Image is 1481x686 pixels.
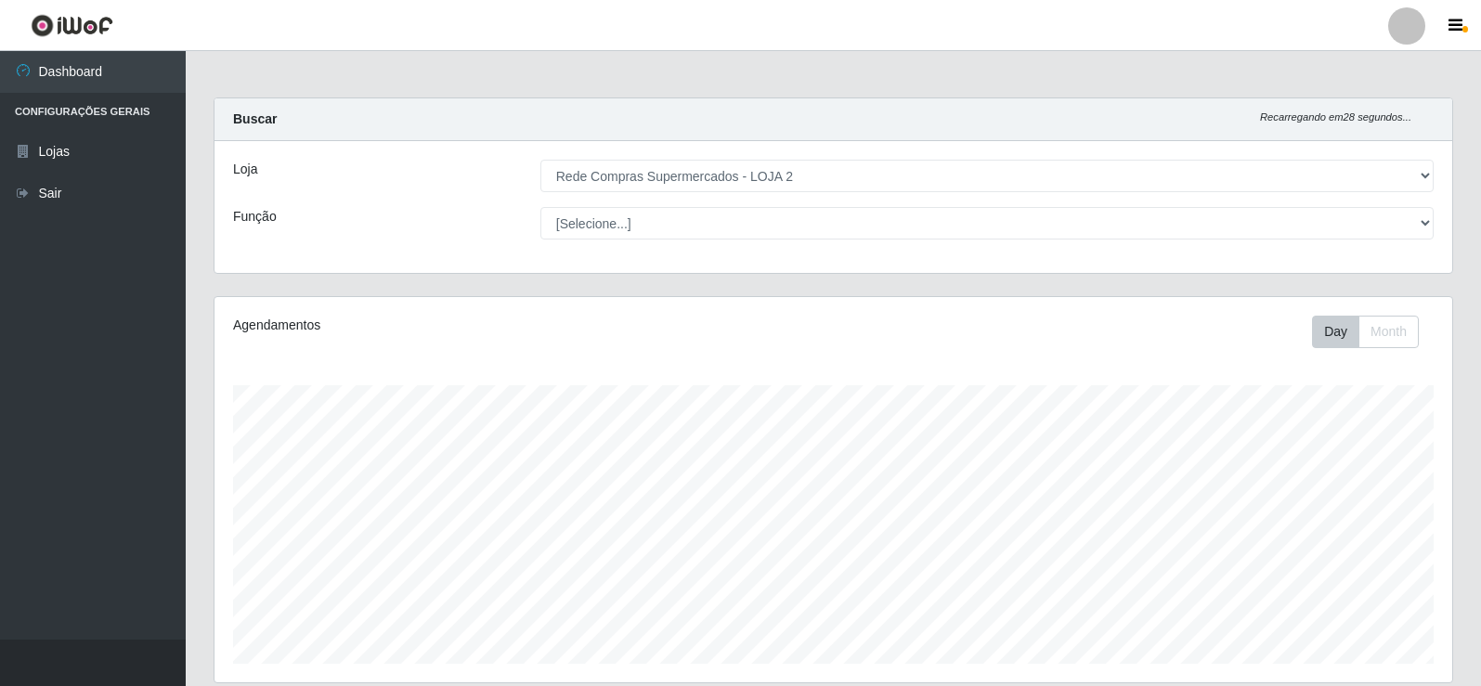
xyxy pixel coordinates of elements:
[1358,316,1419,348] button: Month
[233,160,257,179] label: Loja
[1312,316,1434,348] div: Toolbar with button groups
[1260,111,1411,123] i: Recarregando em 28 segundos...
[31,14,113,37] img: CoreUI Logo
[233,111,277,126] strong: Buscar
[233,207,277,227] label: Função
[1312,316,1359,348] button: Day
[233,316,717,335] div: Agendamentos
[1312,316,1419,348] div: First group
